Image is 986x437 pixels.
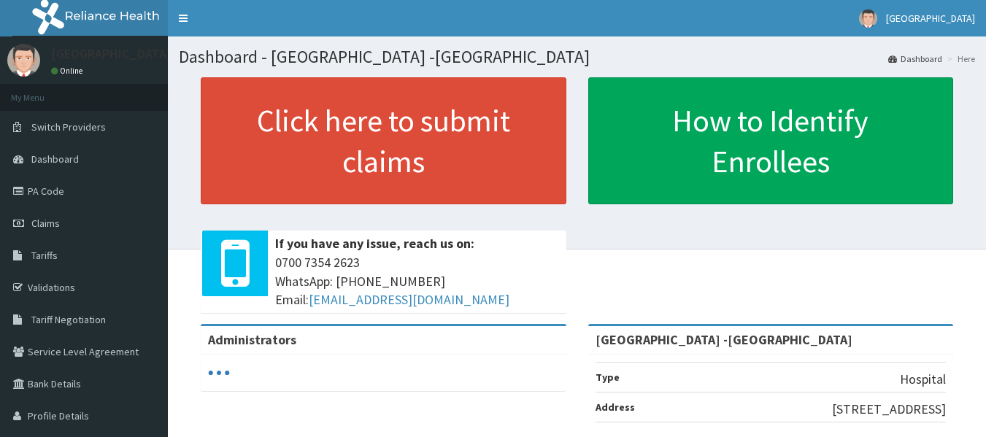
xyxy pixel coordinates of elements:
p: Hospital [900,370,946,389]
b: Administrators [208,331,296,348]
b: If you have any issue, reach us on: [275,235,474,252]
a: [EMAIL_ADDRESS][DOMAIN_NAME] [309,291,509,308]
svg: audio-loading [208,362,230,384]
span: 0700 7354 2623 WhatsApp: [PHONE_NUMBER] Email: [275,253,559,309]
p: [STREET_ADDRESS] [832,400,946,419]
span: Switch Providers [31,120,106,134]
span: Tariffs [31,249,58,262]
img: User Image [7,44,40,77]
span: Tariff Negotiation [31,313,106,326]
a: Click here to submit claims [201,77,566,204]
a: How to Identify Enrollees [588,77,954,204]
img: User Image [859,9,877,28]
a: Online [51,66,86,76]
a: Dashboard [888,53,942,65]
b: Type [596,371,620,384]
li: Here [944,53,975,65]
p: [GEOGRAPHIC_DATA] [51,47,172,61]
b: Address [596,401,635,414]
strong: [GEOGRAPHIC_DATA] -[GEOGRAPHIC_DATA] [596,331,852,348]
h1: Dashboard - [GEOGRAPHIC_DATA] -[GEOGRAPHIC_DATA] [179,47,975,66]
span: Dashboard [31,152,79,166]
span: Claims [31,217,60,230]
span: [GEOGRAPHIC_DATA] [886,12,975,25]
